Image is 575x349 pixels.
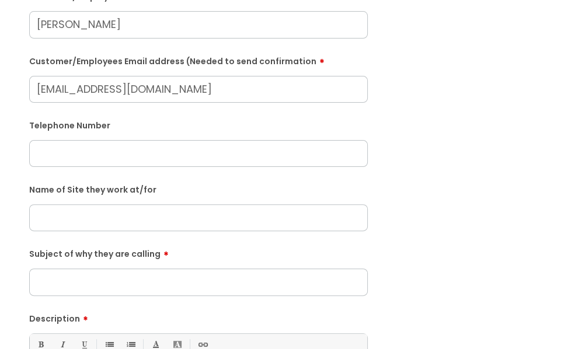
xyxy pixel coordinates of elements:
label: Telephone Number [29,118,368,131]
label: Name of Site they work at/for [29,183,368,195]
label: Customer/Employees Email address (Needed to send confirmation [29,53,368,67]
label: Subject of why they are calling [29,245,368,259]
label: Description [29,310,368,324]
input: Email [29,76,368,103]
